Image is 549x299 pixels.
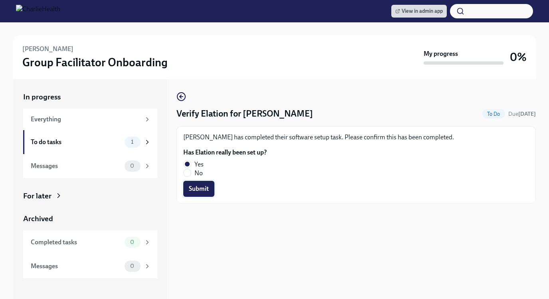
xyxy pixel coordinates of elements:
[31,262,121,271] div: Messages
[194,160,204,169] span: Yes
[23,191,157,201] a: For later
[183,148,267,157] label: Has Elation really been set up?
[518,111,536,117] strong: [DATE]
[125,163,139,169] span: 0
[508,111,536,117] span: Due
[189,185,209,193] span: Submit
[23,130,157,154] a: To do tasks1
[424,50,458,58] strong: My progress
[31,115,141,124] div: Everything
[125,263,139,269] span: 0
[194,169,203,178] span: No
[31,238,121,247] div: Completed tasks
[23,230,157,254] a: Completed tasks0
[183,133,529,142] p: [PERSON_NAME] has completed their software setup task. Please confirm this has been completed.
[23,154,157,178] a: Messages0
[23,214,157,224] a: Archived
[31,162,121,170] div: Messages
[23,254,157,278] a: Messages0
[23,92,157,102] a: In progress
[508,110,536,118] span: August 17th, 2025 10:00
[395,7,443,15] span: View in admin app
[22,55,168,69] h3: Group Facilitator Onboarding
[482,111,505,117] span: To Do
[23,191,52,201] div: For later
[31,138,121,147] div: To do tasks
[22,45,73,53] h6: [PERSON_NAME]
[126,139,138,145] span: 1
[176,108,313,120] h4: Verify Elation for [PERSON_NAME]
[16,5,60,18] img: CharlieHealth
[125,239,139,245] span: 0
[183,181,214,197] button: Submit
[23,109,157,130] a: Everything
[391,5,447,18] a: View in admin app
[510,50,527,64] h3: 0%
